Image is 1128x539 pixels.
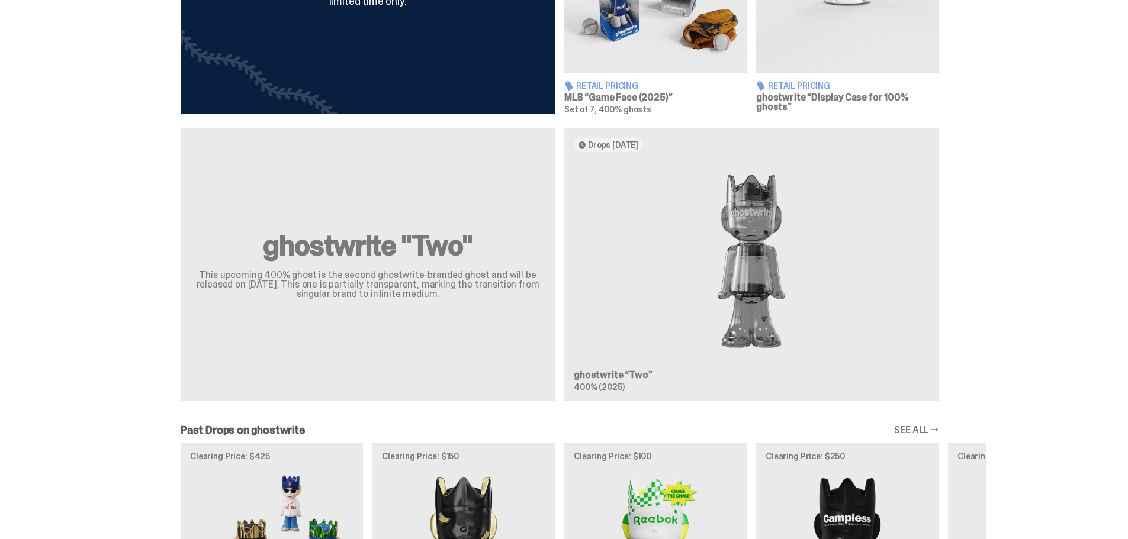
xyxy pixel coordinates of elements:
[564,93,747,102] h3: MLB “Game Face (2025)”
[181,425,305,435] h2: Past Drops on ghostwrite
[768,82,830,90] span: Retail Pricing
[574,452,737,460] p: Clearing Price: $100
[190,452,353,460] p: Clearing Price: $425
[195,270,541,299] p: This upcoming 400% ghost is the second ghostwrite-branded ghost and will be released on [DATE]. T...
[894,425,939,435] a: SEE ALL →
[574,370,929,380] h3: ghostwrite “Two”
[382,452,545,460] p: Clearing Price: $150
[766,452,929,460] p: Clearing Price: $250
[957,452,1121,460] p: Clearing Price: $150
[756,93,939,112] h3: ghostwrite “Display Case for 100% ghosts”
[576,82,638,90] span: Retail Pricing
[574,162,929,362] img: Two
[574,382,624,392] span: 400% (2025)
[195,231,541,260] h2: ghostwrite "Two"
[588,140,638,150] span: Drops [DATE]
[564,104,651,115] span: Set of 7, 400% ghosts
